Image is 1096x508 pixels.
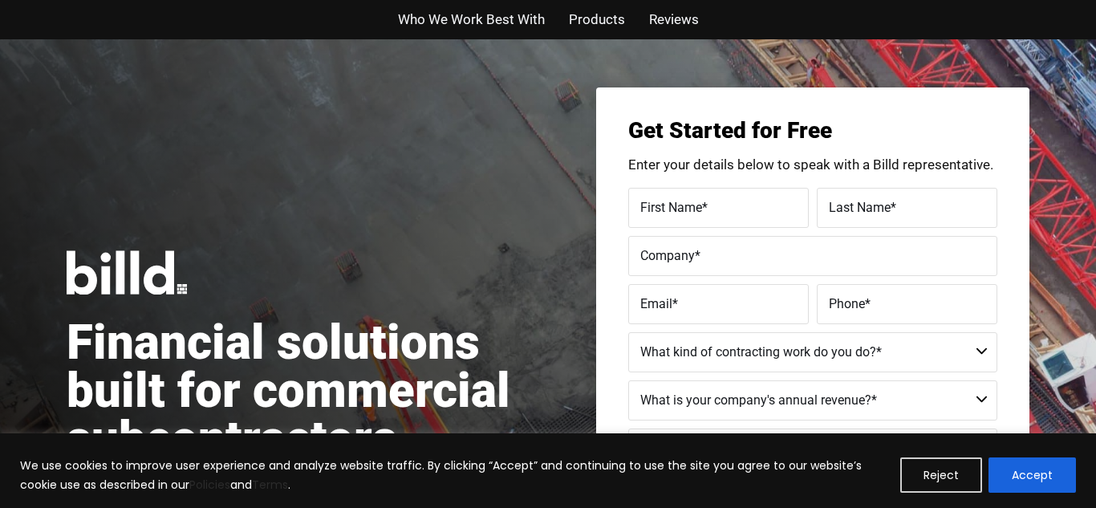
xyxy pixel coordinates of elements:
a: Products [569,8,625,31]
a: Reviews [649,8,699,31]
button: Reject [900,457,982,493]
h1: Financial solutions built for commercial subcontractors [67,319,548,463]
span: First Name [640,199,702,214]
a: Policies [189,477,230,493]
span: Phone [829,295,865,311]
button: Accept [988,457,1076,493]
span: Last Name [829,199,891,214]
span: Email [640,295,672,311]
p: Enter your details below to speak with a Billd representative. [628,158,997,172]
p: We use cookies to improve user experience and analyze website traffic. By clicking “Accept” and c... [20,456,888,494]
a: Terms [252,477,288,493]
a: Who We Work Best With [398,8,545,31]
h3: Get Started for Free [628,120,997,142]
span: Company [640,247,695,262]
